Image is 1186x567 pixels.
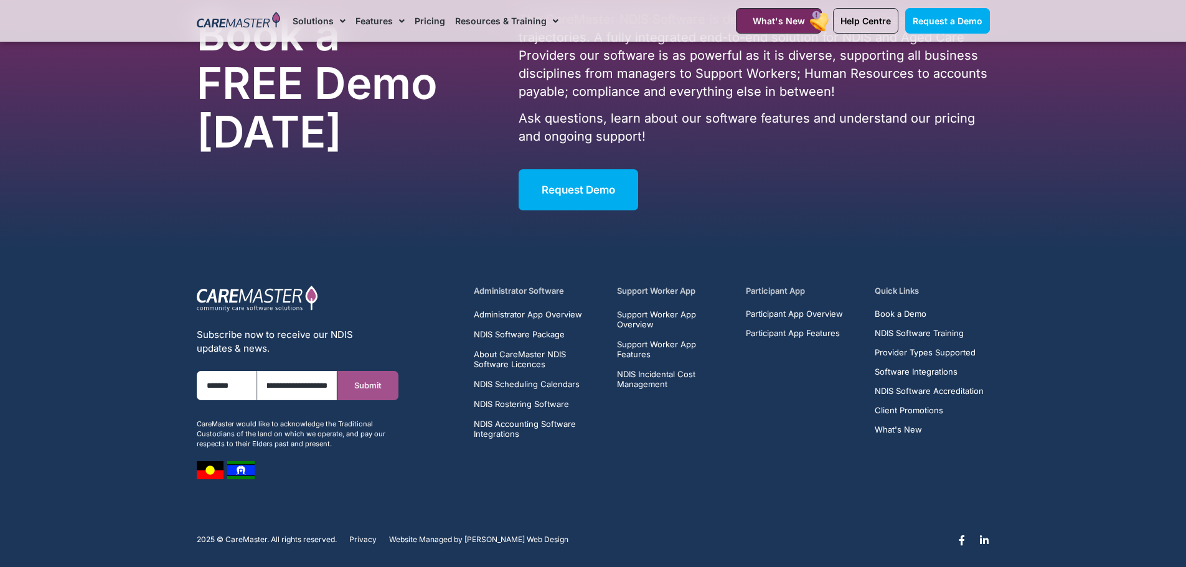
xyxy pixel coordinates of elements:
span: Help Centre [840,16,891,26]
h5: Quick Links [875,285,989,297]
p: Ask questions, learn about our software features and understand our pricing and ongoing support! [519,110,989,146]
a: NDIS Incidental Cost Management [617,369,732,389]
button: Submit [337,371,398,400]
form: New Form [197,371,398,413]
a: Support Worker App Features [617,339,732,359]
span: NDIS Software Package [474,329,565,339]
a: NDIS Accounting Software Integrations [474,419,603,439]
a: Participant App Overview [746,309,843,319]
span: Software Integrations [875,367,958,377]
a: NDIS Software Accreditation [875,387,984,396]
p: The CareMaster NDIS Software is designed for all business sizes and growth trajectories. A fully ... [519,11,989,101]
a: Software Integrations [875,367,984,377]
a: What's New [736,8,822,34]
span: NDIS Software Training [875,329,964,338]
a: NDIS Scheduling Calendars [474,379,603,389]
span: Request Demo [542,184,615,196]
span: Request a Demo [913,16,982,26]
span: Website Managed by [389,535,463,544]
img: CareMaster Logo Part [197,285,318,312]
a: Provider Types Supported [875,348,984,357]
a: Participant App Features [746,329,843,338]
span: What's New [753,16,805,26]
img: image 8 [227,461,255,479]
span: What's New [875,425,922,434]
a: [PERSON_NAME] Web Design [464,535,568,544]
div: Subscribe now to receive our NDIS updates & news. [197,328,398,355]
span: NDIS Rostering Software [474,399,569,409]
span: Provider Types Supported [875,348,976,357]
a: Client Promotions [875,406,984,415]
a: Request a Demo [905,8,990,34]
span: Administrator App Overview [474,309,582,319]
span: NDIS Scheduling Calendars [474,379,580,389]
a: NDIS Software Training [875,329,984,338]
h5: Support Worker App [617,285,732,297]
a: Privacy [349,535,377,544]
a: Administrator App Overview [474,309,603,319]
h5: Participant App [746,285,860,297]
a: NDIS Software Package [474,329,603,339]
a: Help Centre [833,8,898,34]
span: Participant App Features [746,329,840,338]
p: 2025 © CareMaster. All rights reserved. [197,535,337,544]
a: What's New [875,425,984,434]
div: CareMaster would like to acknowledge the Traditional Custodians of the land on which we operate, ... [197,419,398,449]
span: Client Promotions [875,406,943,415]
h2: Book a FREE Demo [DATE] [197,11,454,156]
img: CareMaster Logo [197,12,281,30]
span: Book a Demo [875,309,926,319]
a: About CareMaster NDIS Software Licences [474,349,603,369]
img: image 7 [197,461,224,479]
h5: Administrator Software [474,285,603,297]
a: NDIS Rostering Software [474,399,603,409]
a: Book a Demo [875,309,984,319]
a: Support Worker App Overview [617,309,732,329]
a: Request Demo [519,169,638,210]
span: Submit [354,381,382,390]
